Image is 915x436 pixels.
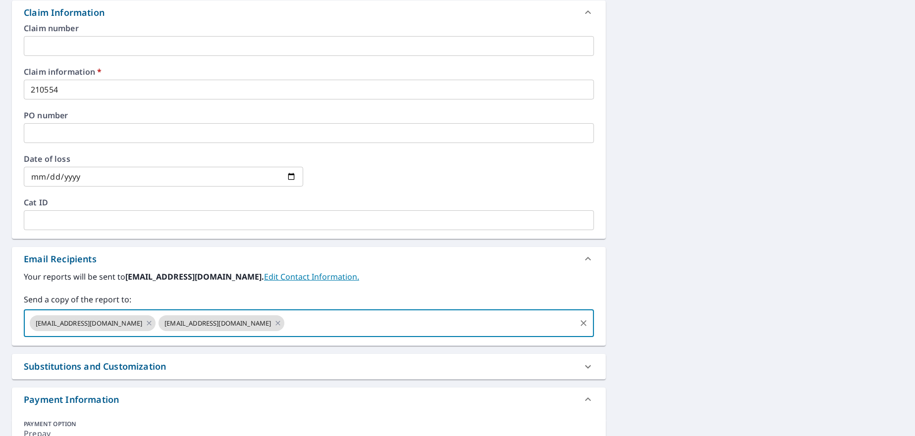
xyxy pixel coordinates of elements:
[24,293,594,305] label: Send a copy of the report to:
[24,111,594,119] label: PO number
[24,420,594,428] div: PAYMENT OPTION
[30,315,156,331] div: [EMAIL_ADDRESS][DOMAIN_NAME]
[577,316,591,330] button: Clear
[24,6,105,19] div: Claim Information
[264,271,359,282] a: EditContactInfo
[30,319,148,328] span: [EMAIL_ADDRESS][DOMAIN_NAME]
[24,198,594,206] label: Cat ID
[24,68,594,76] label: Claim information
[12,247,606,271] div: Email Recipients
[12,354,606,379] div: Substitutions and Customization
[24,360,166,373] div: Substitutions and Customization
[159,315,284,331] div: [EMAIL_ADDRESS][DOMAIN_NAME]
[24,271,594,283] label: Your reports will be sent to
[24,155,303,163] label: Date of loss
[24,393,119,406] div: Payment Information
[159,319,277,328] span: [EMAIL_ADDRESS][DOMAIN_NAME]
[125,271,264,282] b: [EMAIL_ADDRESS][DOMAIN_NAME].
[24,24,594,32] label: Claim number
[12,0,606,24] div: Claim Information
[24,252,97,266] div: Email Recipients
[12,388,606,411] div: Payment Information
